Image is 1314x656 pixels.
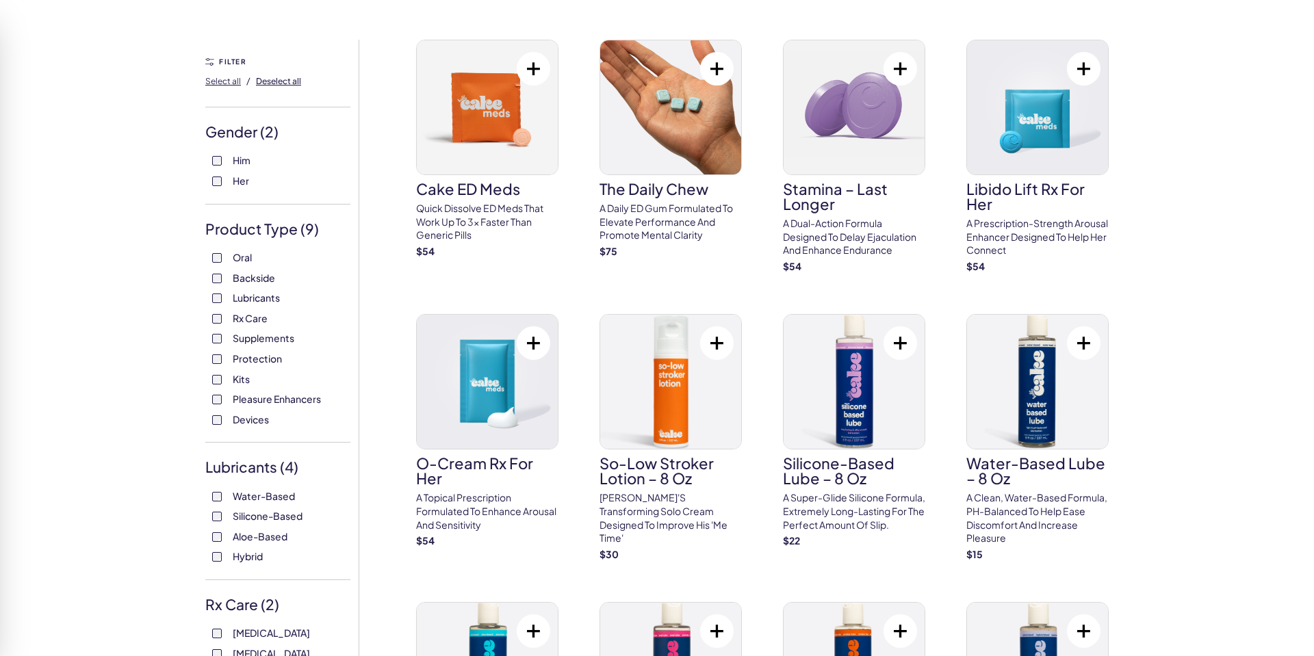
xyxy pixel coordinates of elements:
[233,390,321,408] span: Pleasure Enhancers
[233,151,250,169] span: Him
[416,181,558,196] h3: Cake ED Meds
[417,40,558,174] img: Cake ED Meds
[256,76,301,86] span: Deselect all
[212,253,222,263] input: Oral
[233,624,310,642] span: [MEDICAL_DATA]
[783,217,925,257] p: A dual-action formula designed to delay ejaculation and enhance endurance
[783,40,925,273] a: Stamina – Last LongerStamina – Last LongerA dual-action formula designed to delay ejaculation and...
[212,176,222,186] input: Her
[212,415,222,425] input: Devices
[212,395,222,404] input: Pleasure Enhancers
[600,456,742,486] h3: So-Low Stroker Lotion – 8 oz
[966,491,1109,545] p: A clean, water-based formula, pH-balanced to help ease discomfort and increase pleasure
[417,315,558,449] img: O-Cream Rx for Her
[600,548,619,560] strong: $ 30
[246,75,250,87] span: /
[212,293,222,303] input: Lubricants
[783,491,925,532] p: A super-glide silicone formula, extremely long-lasting for the perfect amount of slip.
[416,40,558,258] a: Cake ED MedsCake ED MedsQuick dissolve ED Meds that work up to 3x faster than generic pills$54
[233,547,263,565] span: Hybrid
[212,156,222,166] input: Him
[600,314,742,561] a: So-Low Stroker Lotion – 8 ozSo-Low Stroker Lotion – 8 oz[PERSON_NAME]'s transforming solo cream d...
[416,245,435,257] strong: $ 54
[416,202,558,242] p: Quick dissolve ED Meds that work up to 3x faster than generic pills
[233,289,280,306] span: Lubricants
[966,40,1109,273] a: Libido Lift Rx For HerLibido Lift Rx For HerA prescription-strength arousal enhancer designed to ...
[212,354,222,364] input: Protection
[212,532,222,542] input: Aloe-Based
[212,492,222,501] input: Water-Based
[966,181,1109,211] h3: Libido Lift Rx For Her
[600,181,742,196] h3: The Daily Chew
[600,40,741,174] img: The Daily Chew
[784,315,925,449] img: Silicone-Based Lube – 8 oz
[233,527,287,545] span: Aloe-Based
[416,491,558,532] p: A topical prescription formulated to enhance arousal and sensitivity
[233,410,269,428] span: Devices
[966,314,1109,561] a: Water-Based Lube – 8 ozWater-Based Lube – 8 ozA clean, water-based formula, pH-balanced to help e...
[600,40,742,258] a: The Daily ChewThe Daily ChewA Daily ED Gum Formulated To Elevate Performance And Promote Mental C...
[212,552,222,562] input: Hybrid
[233,329,294,347] span: Supplements
[784,40,925,174] img: Stamina – Last Longer
[205,76,241,86] span: Select all
[783,314,925,547] a: Silicone-Based Lube – 8 ozSilicone-Based Lube – 8 ozA super-glide silicone formula, extremely lon...
[783,534,800,547] strong: $ 22
[966,548,983,560] strong: $ 15
[212,629,222,638] input: [MEDICAL_DATA]
[233,248,252,266] span: Oral
[783,456,925,486] h3: Silicone-Based Lube – 8 oz
[212,274,222,283] input: Backside
[966,217,1109,257] p: A prescription-strength arousal enhancer designed to help her connect
[233,172,249,189] span: Her
[416,534,435,547] strong: $ 54
[967,40,1108,174] img: Libido Lift Rx For Her
[233,507,302,525] span: Silicone-Based
[212,512,222,521] input: Silicone-Based
[783,260,801,272] strong: $ 54
[233,370,250,388] span: Kits
[212,314,222,324] input: Rx Care
[966,260,985,272] strong: $ 54
[256,70,301,92] button: Deselect all
[212,375,222,384] input: Kits
[600,202,742,242] p: A Daily ED Gum Formulated To Elevate Performance And Promote Mental Clarity
[600,491,742,545] p: [PERSON_NAME]'s transforming solo cream designed to improve his 'me time'
[416,314,558,547] a: O-Cream Rx for HerO-Cream Rx for HerA topical prescription formulated to enhance arousal and sens...
[967,315,1108,449] img: Water-Based Lube – 8 oz
[600,315,741,449] img: So-Low Stroker Lotion – 8 oz
[212,334,222,343] input: Supplements
[233,487,295,505] span: Water-Based
[416,456,558,486] h3: O-Cream Rx for Her
[233,269,275,287] span: Backside
[783,181,925,211] h3: Stamina – Last Longer
[205,70,241,92] button: Select all
[233,309,268,327] span: Rx Care
[600,245,617,257] strong: $ 75
[966,456,1109,486] h3: Water-Based Lube – 8 oz
[233,350,282,367] span: Protection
